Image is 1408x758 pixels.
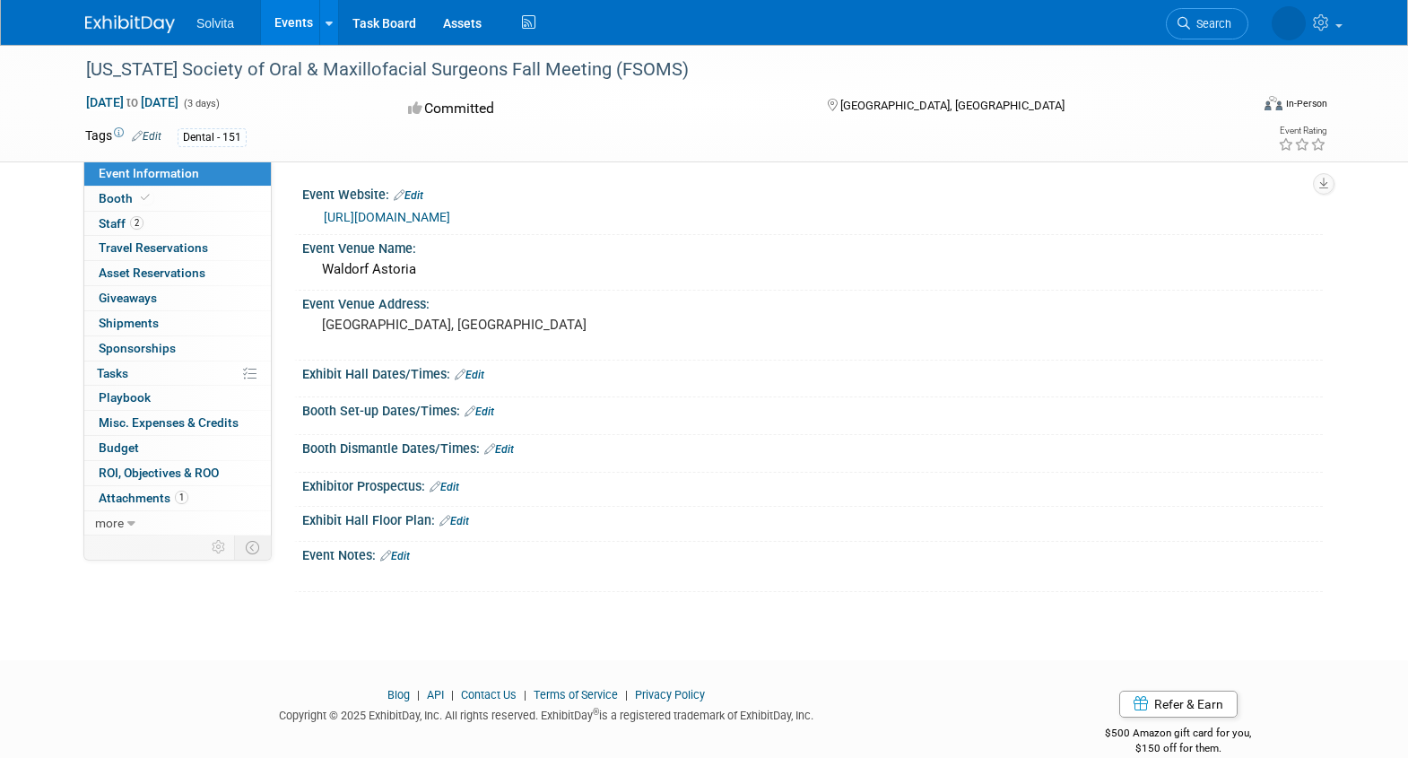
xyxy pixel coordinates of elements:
span: | [413,688,424,701]
span: [DATE] [DATE] [85,94,179,110]
span: Playbook [99,390,151,405]
a: Staff2 [84,212,271,236]
img: Ryan Brateris [1272,6,1306,40]
pre: [GEOGRAPHIC_DATA], [GEOGRAPHIC_DATA] [322,317,708,333]
span: Attachments [99,491,188,505]
a: Tasks [84,362,271,386]
a: Edit [455,369,484,381]
td: Tags [85,126,161,147]
span: Tasks [97,366,128,380]
a: Search [1166,8,1248,39]
sup: ® [593,707,599,717]
div: $500 Amazon gift card for you, [1034,714,1324,755]
a: Refer & Earn [1119,691,1238,718]
span: Asset Reservations [99,266,205,280]
div: Event Website: [302,181,1323,205]
span: Giveaways [99,291,157,305]
span: to [124,95,141,109]
div: Event Venue Name: [302,235,1323,257]
span: Booth [99,191,153,205]
img: ExhibitDay [85,15,175,33]
a: Event Information [84,161,271,186]
a: Edit [132,130,161,143]
div: Waldorf Astoria [316,256,1309,283]
a: ROI, Objectives & ROO [84,461,271,485]
a: API [427,688,444,701]
span: Solvita [196,16,234,30]
span: 1 [175,491,188,504]
div: Event Venue Address: [302,291,1323,313]
div: Event Format [1143,93,1327,120]
a: Privacy Policy [635,688,705,701]
a: more [84,511,271,536]
td: Toggle Event Tabs [235,536,272,559]
div: In-Person [1285,97,1327,110]
a: Sponsorships [84,336,271,361]
a: Misc. Expenses & Credits [84,411,271,435]
span: | [447,688,458,701]
div: Committed [403,93,799,125]
span: | [519,688,531,701]
td: Personalize Event Tab Strip [204,536,235,559]
a: Edit [484,443,514,456]
a: Giveaways [84,286,271,310]
a: Edit [439,515,469,527]
a: Blog [387,688,410,701]
span: Staff [99,216,143,231]
a: Edit [380,550,410,562]
div: Exhibit Hall Dates/Times: [302,361,1323,384]
a: Edit [430,481,459,493]
span: | [621,688,632,701]
span: ROI, Objectives & ROO [99,466,219,480]
span: Travel Reservations [99,240,208,255]
a: Attachments1 [84,486,271,510]
div: $150 off for them. [1034,741,1324,756]
a: Contact Us [461,688,517,701]
a: Shipments [84,311,271,335]
a: Edit [465,405,494,418]
span: Sponsorships [99,341,176,355]
a: [URL][DOMAIN_NAME] [324,210,450,224]
span: Misc. Expenses & Credits [99,415,239,430]
a: Booth [84,187,271,211]
div: Dental - 151 [178,128,247,147]
a: Asset Reservations [84,261,271,285]
div: [US_STATE] Society of Oral & Maxillofacial Surgeons Fall Meeting (FSOMS) [80,54,1221,86]
a: Terms of Service [534,688,618,701]
a: Travel Reservations [84,236,271,260]
span: [GEOGRAPHIC_DATA], [GEOGRAPHIC_DATA] [840,99,1065,112]
img: Format-Inperson.png [1265,96,1282,110]
span: Search [1190,17,1231,30]
span: 2 [130,216,143,230]
div: Event Rating [1278,126,1326,135]
span: more [95,516,124,530]
div: Event Notes: [302,542,1323,565]
div: Exhibit Hall Floor Plan: [302,507,1323,530]
span: Event Information [99,166,199,180]
a: Playbook [84,386,271,410]
div: Booth Set-up Dates/Times: [302,397,1323,421]
i: Booth reservation complete [141,193,150,203]
div: Booth Dismantle Dates/Times: [302,435,1323,458]
div: Exhibitor Prospectus: [302,473,1323,496]
span: (3 days) [182,98,220,109]
span: Budget [99,440,139,455]
a: Budget [84,436,271,460]
a: Edit [394,189,423,202]
span: Shipments [99,316,159,330]
div: Copyright © 2025 ExhibitDay, Inc. All rights reserved. ExhibitDay is a registered trademark of Ex... [85,703,1007,724]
